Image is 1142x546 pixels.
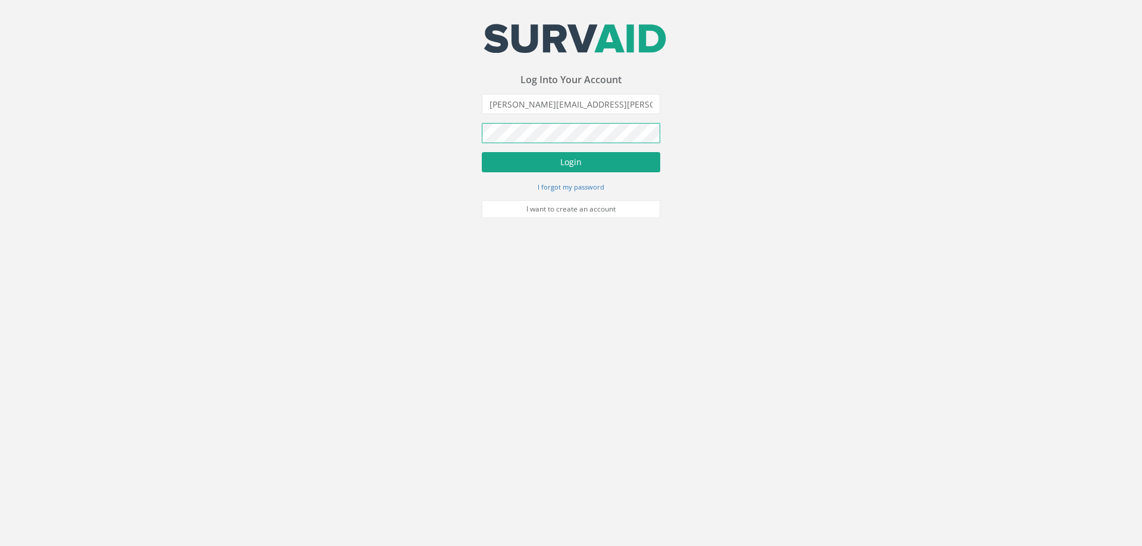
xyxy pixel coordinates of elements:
[538,182,604,191] small: I forgot my password
[482,152,660,172] button: Login
[538,181,604,192] a: I forgot my password
[482,75,660,86] h3: Log Into Your Account
[482,94,660,114] input: Email
[482,200,660,218] a: I want to create an account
